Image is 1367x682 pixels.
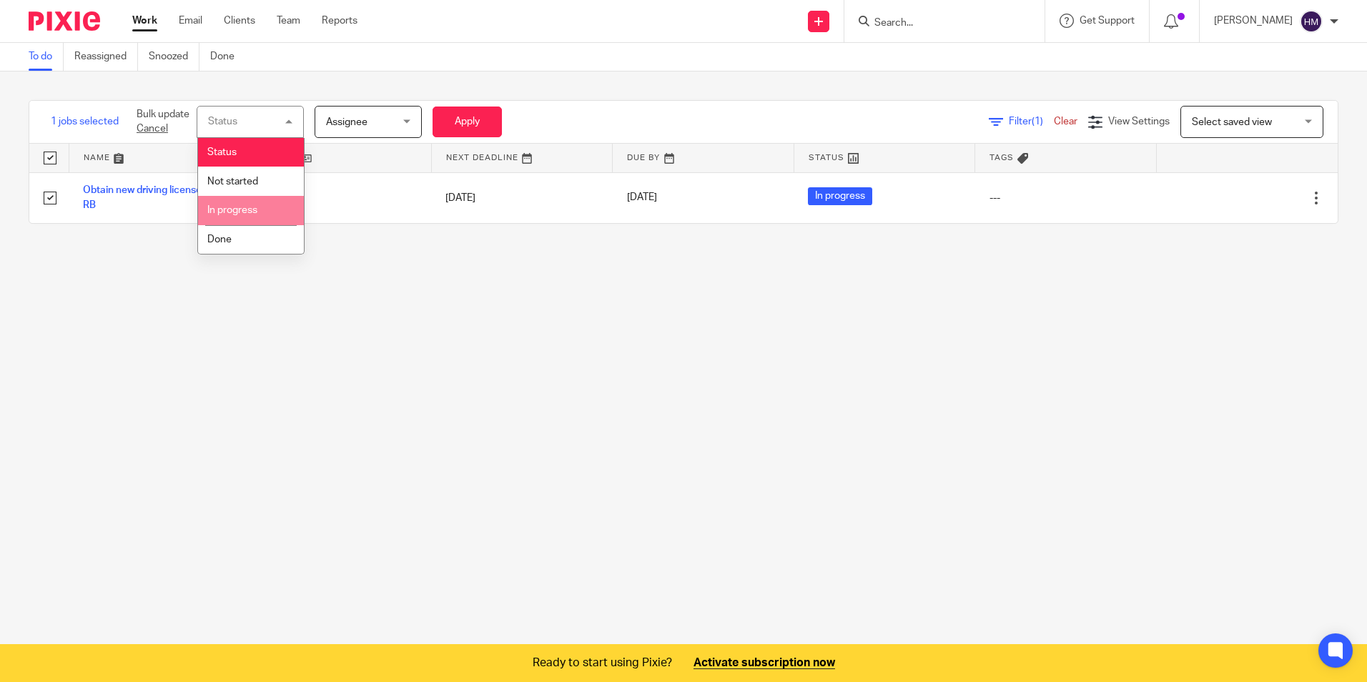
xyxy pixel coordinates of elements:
[132,14,157,28] a: Work
[224,14,255,28] a: Clients
[808,187,872,205] span: In progress
[207,205,257,215] span: In progress
[433,107,502,137] button: Apply
[277,14,300,28] a: Team
[207,177,258,187] span: Not started
[83,185,235,209] a: Obtain new driving license for Will RB
[990,154,1014,162] span: Tags
[326,117,367,127] span: Assignee
[1080,16,1135,26] span: Get Support
[1300,10,1323,33] img: svg%3E
[210,43,245,71] a: Done
[74,43,138,71] a: Reassigned
[1214,14,1293,28] p: [PERSON_NAME]
[1108,117,1170,127] span: View Settings
[29,11,100,31] img: Pixie
[1192,117,1272,127] span: Select saved view
[51,114,119,129] span: 1 jobs selected
[873,17,1002,30] input: Search
[137,124,168,134] a: Cancel
[207,147,237,157] span: Status
[322,14,357,28] a: Reports
[431,172,613,223] td: [DATE]
[137,107,189,137] p: Bulk update
[1032,117,1043,127] span: (1)
[208,117,237,127] div: Status
[627,193,657,203] span: [DATE]
[29,43,64,71] a: To do
[1009,117,1054,127] span: Filter
[149,43,199,71] a: Snoozed
[179,14,202,28] a: Email
[990,191,1143,205] div: ---
[207,234,232,244] span: Done
[1054,117,1077,127] a: Clear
